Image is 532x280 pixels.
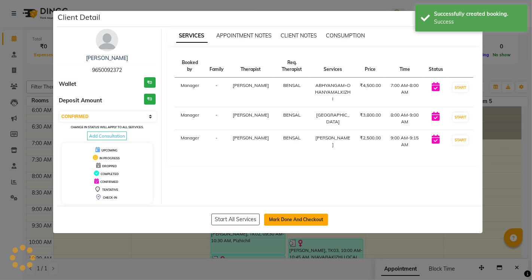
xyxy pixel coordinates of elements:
[86,55,128,61] a: [PERSON_NAME]
[96,29,118,51] img: avatar
[92,67,122,73] span: 9650092372
[211,214,260,225] button: Start All Services
[315,135,351,148] div: [PERSON_NAME]
[283,82,301,88] span: BENSAL
[102,188,118,192] span: TENTATIVE
[453,83,468,92] button: START
[281,32,317,39] span: CLIENT NOTES
[326,32,365,39] span: CONSUMPTION
[205,78,228,107] td: -
[360,135,381,141] div: ₹2,500.00
[283,112,301,118] span: BENSAL
[385,55,424,78] th: Time
[102,164,117,168] span: DROPPED
[385,78,424,107] td: 7:00 AM-8:00 AM
[144,94,156,105] h3: ₹0
[59,80,76,88] span: Wallet
[233,82,269,88] span: [PERSON_NAME]
[311,55,355,78] th: Services
[385,130,424,153] td: 9:00 AM-9:15 AM
[58,12,100,23] h5: Client Detail
[355,55,385,78] th: Price
[217,32,272,39] span: APPOINTMENT NOTES
[434,18,522,26] div: Success
[101,148,117,152] span: UPCOMING
[434,10,522,18] div: Successfully created booking.
[453,112,468,122] button: START
[424,55,447,78] th: Status
[205,130,228,153] td: -
[101,172,119,176] span: COMPLETED
[205,55,228,78] th: Family
[360,82,381,89] div: ₹4,500.00
[175,130,205,153] td: Manager
[176,29,208,43] span: SERVICES
[87,132,127,140] span: Add Consultation
[59,96,102,105] span: Deposit Amount
[175,55,205,78] th: Booked by
[283,135,301,141] span: BENSAL
[233,135,269,141] span: [PERSON_NAME]
[175,107,205,130] td: Manager
[100,180,118,184] span: CONFIRMED
[205,107,228,130] td: -
[100,156,120,160] span: IN PROGRESS
[175,78,205,107] td: Manager
[273,55,311,78] th: Req. Therapist
[315,112,351,125] div: [GEOGRAPHIC_DATA]
[228,55,273,78] th: Therapist
[233,112,269,118] span: [PERSON_NAME]
[453,135,468,145] button: START
[360,112,381,118] div: ₹3,800.00
[264,214,328,226] button: Mark Done And Checkout
[71,125,144,129] small: Change in status will apply to all services.
[385,107,424,130] td: 8:00 AM-9:00 AM
[315,82,351,102] div: ABHYANGAM+DHANYAMALKIZHI
[144,77,156,88] h3: ₹0
[103,196,117,199] span: CHECK-IN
